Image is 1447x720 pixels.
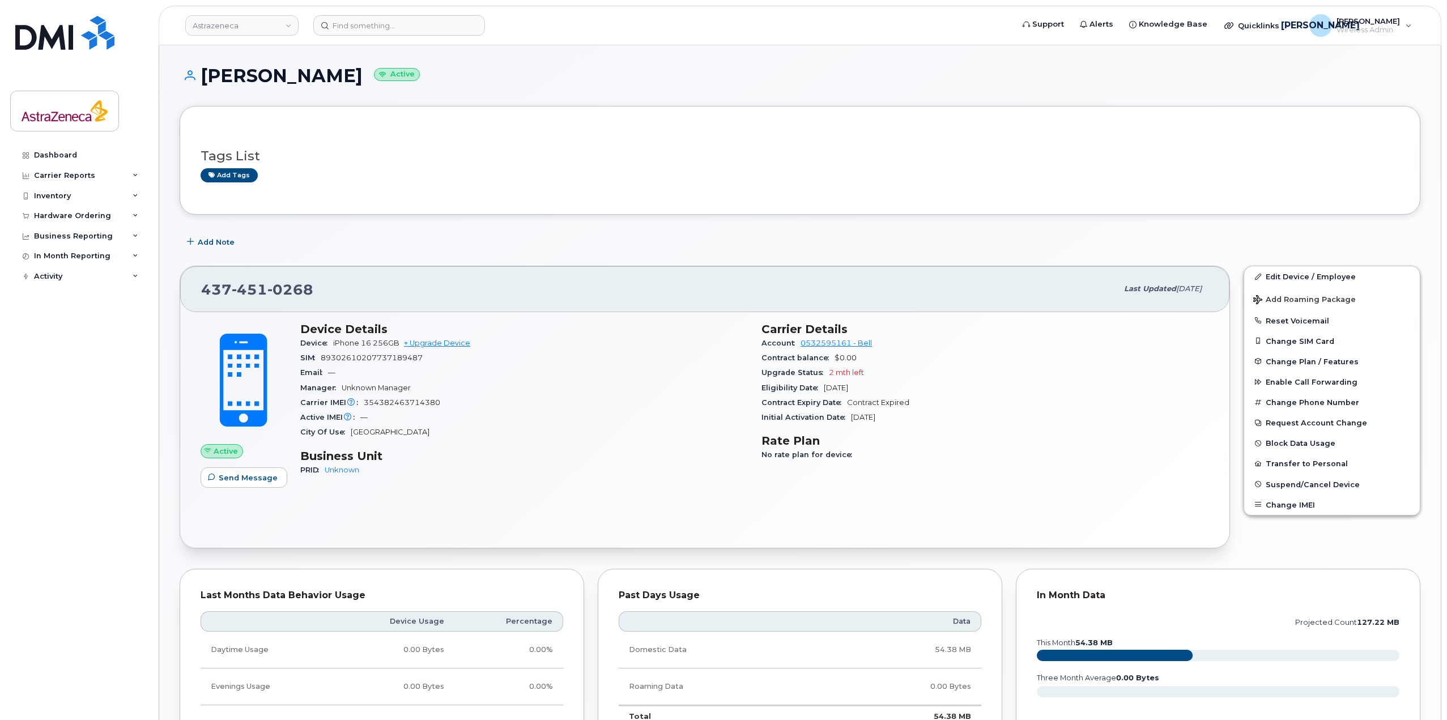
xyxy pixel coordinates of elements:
[267,281,313,298] span: 0268
[219,472,278,483] span: Send Message
[847,398,909,407] span: Contract Expired
[300,384,342,392] span: Manager
[232,281,267,298] span: 451
[822,632,981,668] td: 54.38 MB
[300,449,748,463] h3: Business Unit
[201,149,1399,163] h3: Tags List
[300,339,333,347] span: Device
[801,339,872,347] a: 0532595161 - Bell
[1244,372,1420,392] button: Enable Call Forwarding
[300,353,321,362] span: SIM
[201,168,258,182] a: Add tags
[300,413,360,421] span: Active IMEI
[761,434,1209,448] h3: Rate Plan
[201,467,287,488] button: Send Message
[761,353,835,362] span: Contract balance
[1036,674,1159,682] text: three month average
[334,611,454,632] th: Device Usage
[835,353,857,362] span: $0.00
[360,413,368,421] span: —
[1244,266,1420,287] a: Edit Device / Employee
[619,632,822,668] td: Domestic Data
[201,590,563,601] div: Last Months Data Behavior Usage
[1253,295,1356,306] span: Add Roaming Package
[180,66,1420,86] h1: [PERSON_NAME]
[1037,590,1399,601] div: In Month Data
[761,450,858,459] span: No rate plan for device
[333,339,399,347] span: iPhone 16 256GB
[1124,284,1176,293] span: Last updated
[1244,310,1420,331] button: Reset Voicemail
[325,466,359,474] a: Unknown
[761,322,1209,336] h3: Carrier Details
[1036,638,1113,647] text: this month
[300,368,328,377] span: Email
[1244,433,1420,453] button: Block Data Usage
[180,232,244,252] button: Add Note
[822,668,981,705] td: 0.00 Bytes
[1244,412,1420,433] button: Request Account Change
[761,413,851,421] span: Initial Activation Date
[300,398,364,407] span: Carrier IMEI
[374,68,420,81] small: Active
[1266,378,1357,386] span: Enable Call Forwarding
[1266,357,1359,365] span: Change Plan / Features
[1244,392,1420,412] button: Change Phone Number
[1244,331,1420,351] button: Change SIM Card
[1116,674,1159,682] tspan: 0.00 Bytes
[1357,618,1399,627] tspan: 127.22 MB
[364,398,440,407] span: 354382463714380
[1075,638,1113,647] tspan: 54.38 MB
[201,668,334,705] td: Evenings Usage
[201,281,313,298] span: 437
[342,384,411,392] span: Unknown Manager
[1244,453,1420,474] button: Transfer to Personal
[404,339,470,347] a: + Upgrade Device
[198,237,235,248] span: Add Note
[351,428,429,436] span: [GEOGRAPHIC_DATA]
[300,428,351,436] span: City Of Use
[454,611,563,632] th: Percentage
[1244,495,1420,515] button: Change IMEI
[619,668,822,705] td: Roaming Data
[201,668,563,705] tr: Weekdays from 6:00pm to 8:00am
[334,668,454,705] td: 0.00 Bytes
[619,590,981,601] div: Past Days Usage
[334,632,454,668] td: 0.00 Bytes
[829,368,864,377] span: 2 mth left
[1295,618,1399,627] text: projected count
[1244,474,1420,495] button: Suspend/Cancel Device
[328,368,335,377] span: —
[1176,284,1202,293] span: [DATE]
[851,413,875,421] span: [DATE]
[761,384,824,392] span: Eligibility Date
[1244,351,1420,372] button: Change Plan / Features
[1266,480,1360,488] span: Suspend/Cancel Device
[300,322,748,336] h3: Device Details
[454,668,563,705] td: 0.00%
[761,368,829,377] span: Upgrade Status
[761,339,801,347] span: Account
[824,384,848,392] span: [DATE]
[761,398,847,407] span: Contract Expiry Date
[1244,287,1420,310] button: Add Roaming Package
[822,611,981,632] th: Data
[214,446,238,457] span: Active
[300,466,325,474] span: PRID
[321,353,423,362] span: 89302610207737189487
[201,632,334,668] td: Daytime Usage
[454,632,563,668] td: 0.00%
